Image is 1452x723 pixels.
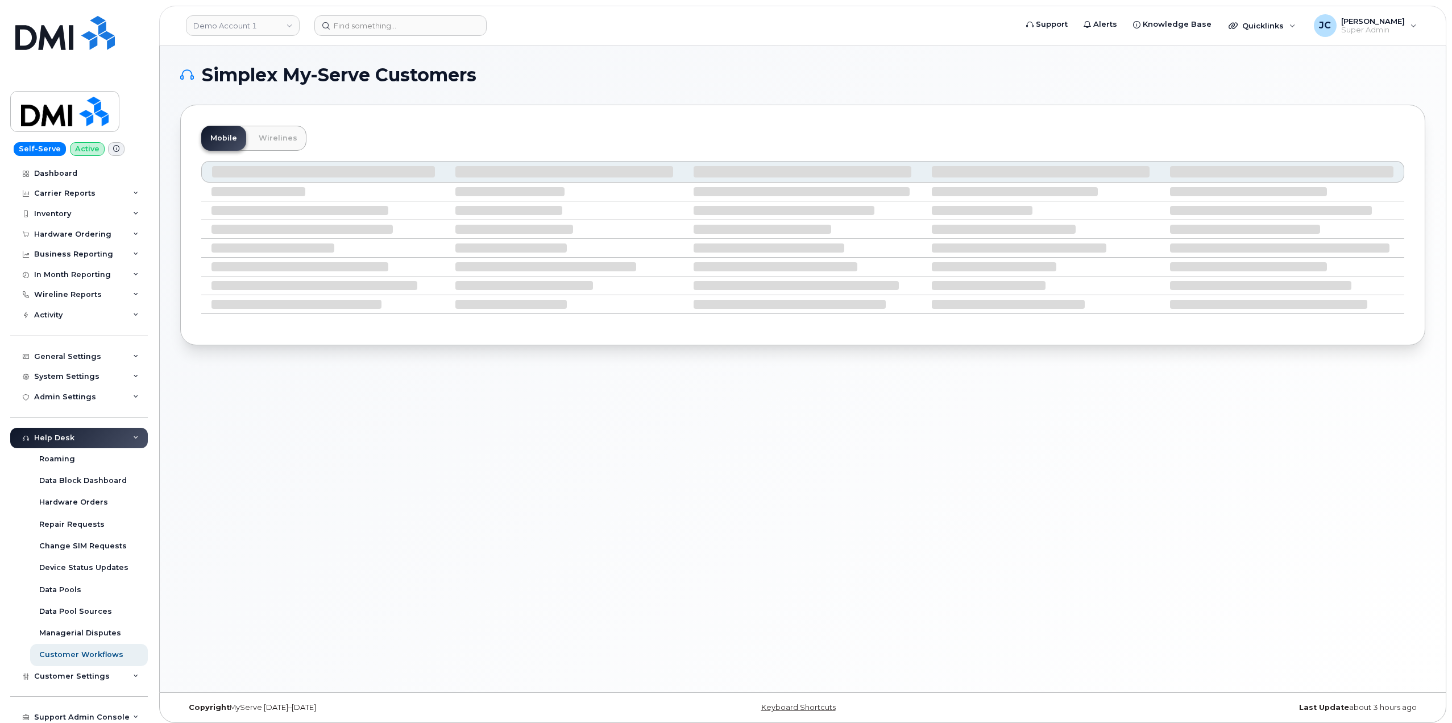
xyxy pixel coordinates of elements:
strong: Copyright [189,703,230,712]
strong: Last Update [1299,703,1349,712]
div: about 3 hours ago [1010,703,1425,712]
a: Mobile [201,126,246,151]
div: MyServe [DATE]–[DATE] [180,703,595,712]
span: Simplex My-Serve Customers [202,67,476,84]
a: Wirelines [250,126,306,151]
a: Keyboard Shortcuts [761,703,836,712]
